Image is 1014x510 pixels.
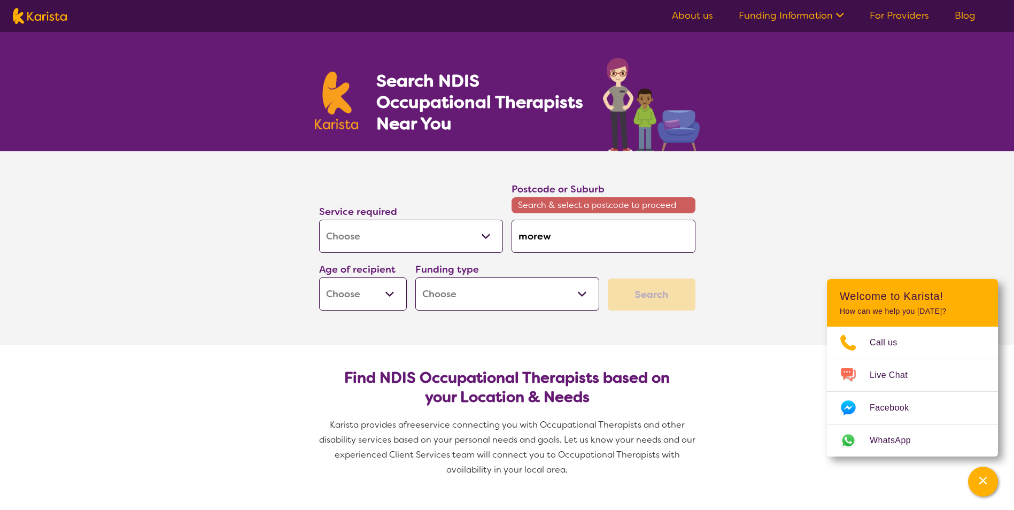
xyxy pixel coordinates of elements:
[415,263,479,276] label: Funding type
[870,367,920,383] span: Live Chat
[328,368,687,407] h2: Find NDIS Occupational Therapists based on your Location & Needs
[672,9,713,22] a: About us
[315,72,359,129] img: Karista logo
[512,197,695,213] span: Search & select a postcode to proceed
[827,327,998,457] ul: Choose channel
[870,9,929,22] a: For Providers
[404,419,421,430] span: free
[968,467,998,497] button: Channel Menu
[319,263,396,276] label: Age of recipient
[512,220,695,253] input: Type
[870,335,910,351] span: Call us
[13,8,67,24] img: Karista logo
[319,419,698,475] span: service connecting you with Occupational Therapists and other disability services based on your p...
[603,58,700,151] img: occupational-therapy
[739,9,844,22] a: Funding Information
[319,205,397,218] label: Service required
[840,307,985,316] p: How can we help you [DATE]?
[870,400,922,416] span: Facebook
[512,183,605,196] label: Postcode or Suburb
[827,279,998,457] div: Channel Menu
[840,290,985,303] h2: Welcome to Karista!
[955,9,976,22] a: Blog
[870,432,924,449] span: WhatsApp
[330,419,404,430] span: Karista provides a
[827,424,998,457] a: Web link opens in a new tab.
[376,70,584,134] h1: Search NDIS Occupational Therapists Near You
